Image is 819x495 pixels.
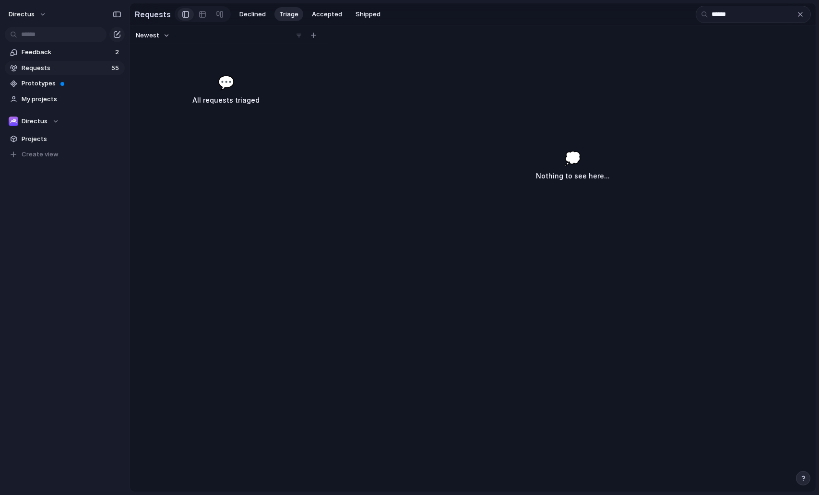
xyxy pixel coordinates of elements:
span: My projects [22,94,121,104]
span: Directus [22,117,47,126]
span: Prototypes [22,79,121,88]
button: Create view [5,147,125,162]
button: directus [4,7,51,22]
a: Projects [5,132,125,146]
button: Accepted [307,7,347,22]
a: Requests55 [5,61,125,75]
h2: Requests [135,9,171,20]
span: Create view [22,150,59,159]
span: Projects [22,134,121,144]
span: Triage [279,10,298,19]
span: Requests [22,63,108,73]
span: Newest [136,31,159,40]
button: Shipped [351,7,385,22]
span: 55 [111,63,121,73]
button: Triage [274,7,303,22]
button: Directus [5,114,125,129]
span: Feedback [22,47,112,57]
a: Feedback2 [5,45,125,59]
button: Declined [235,7,271,22]
button: Newest [134,29,171,42]
a: Prototypes [5,76,125,91]
h3: All requests triaged [153,94,299,106]
span: Declined [239,10,266,19]
span: 💭 [564,148,581,168]
a: My projects [5,92,125,106]
h3: Nothing to see here... [536,170,610,182]
span: 💬 [218,72,235,93]
span: 2 [115,47,121,57]
span: Shipped [356,10,380,19]
span: Accepted [312,10,342,19]
span: directus [9,10,35,19]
